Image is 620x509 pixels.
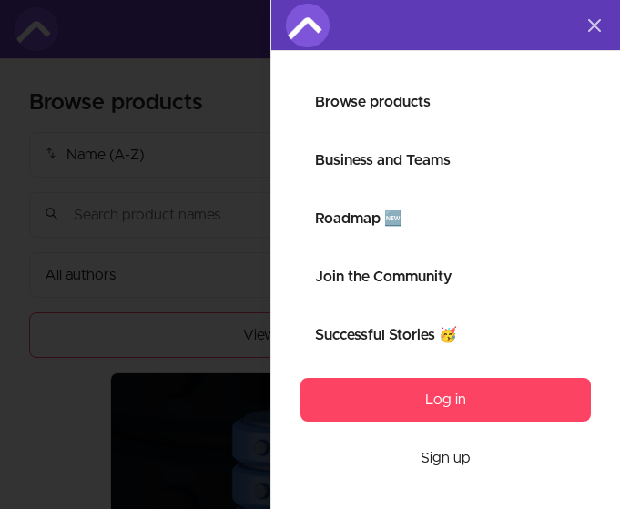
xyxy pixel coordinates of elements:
[286,4,330,47] img: Amigoscode logo
[315,91,576,113] a: Browse products
[315,208,576,229] a: Roadmap 🆕
[315,266,576,288] a: Join the Community
[300,436,591,480] a: Sign up
[300,378,591,422] a: Log in
[315,149,576,171] a: Business and Teams
[315,324,576,346] a: Successful Stories 🥳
